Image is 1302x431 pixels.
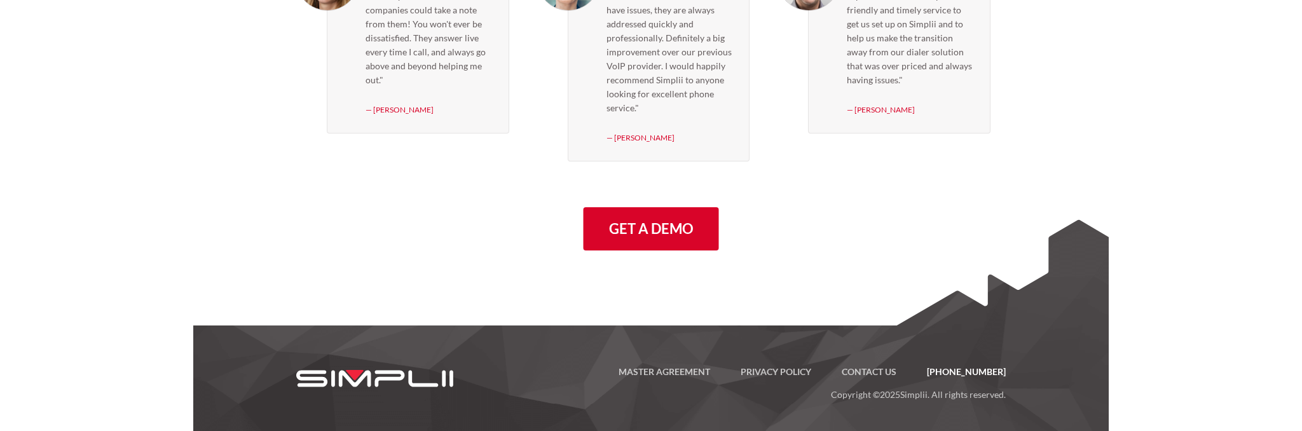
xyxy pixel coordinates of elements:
p: Copyright © Simplii. All rights reserved. [477,380,1006,402]
div: — [PERSON_NAME] [606,130,734,146]
a: Privacy Policy [725,364,826,380]
div: — [PERSON_NAME] [847,102,975,118]
a: Contact US [826,364,912,380]
div: — [PERSON_NAME] [366,102,493,118]
a: [PHONE_NUMBER] [912,364,1006,380]
span: 2025 [880,389,900,400]
a: Master Agreement [603,364,725,380]
a: Get a Demo [584,207,719,250]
